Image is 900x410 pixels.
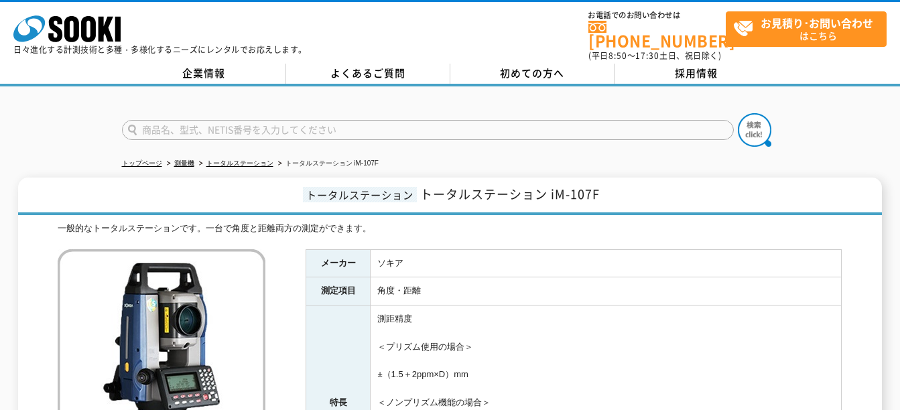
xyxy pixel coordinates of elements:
[500,66,564,80] span: 初めての方へ
[303,187,417,202] span: トータルステーション
[371,277,842,305] td: 角度・距離
[588,11,726,19] span: お電話でのお問い合わせは
[588,50,721,62] span: (平日 ～ 土日、祝日除く)
[306,249,371,277] th: メーカー
[608,50,627,62] span: 8:50
[371,249,842,277] td: ソキア
[761,15,873,31] strong: お見積り･お問い合わせ
[206,159,273,167] a: トータルステーション
[122,64,286,84] a: 企業情報
[122,159,162,167] a: トップページ
[58,222,842,236] div: 一般的なトータルステーションです。一台で角度と距離両方の測定ができます。
[635,50,659,62] span: 17:30
[450,64,615,84] a: 初めての方へ
[275,157,379,171] li: トータルステーション iM-107F
[738,113,771,147] img: btn_search.png
[306,277,371,305] th: 測定項目
[174,159,194,167] a: 測量機
[615,64,779,84] a: 採用情報
[286,64,450,84] a: よくあるご質問
[13,46,307,54] p: 日々進化する計測技術と多種・多様化するニーズにレンタルでお応えします。
[726,11,887,47] a: お見積り･お問い合わせはこちら
[733,12,886,46] span: はこちら
[420,185,600,203] span: トータルステーション iM-107F
[122,120,734,140] input: 商品名、型式、NETIS番号を入力してください
[588,21,726,48] a: [PHONE_NUMBER]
